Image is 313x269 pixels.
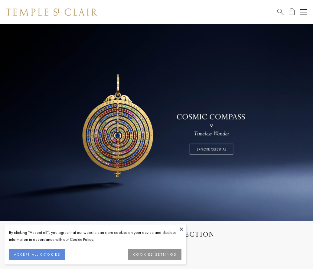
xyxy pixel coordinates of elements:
button: COOKIES SETTINGS [128,249,181,260]
div: By clicking “Accept all”, you agree that our website can store cookies on your device and disclos... [9,229,181,243]
button: ACCEPT ALL COOKIES [9,249,65,260]
button: Open navigation [300,8,307,16]
img: Temple St. Clair [6,8,97,16]
a: Open Shopping Bag [289,8,295,16]
a: Search [277,8,284,16]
